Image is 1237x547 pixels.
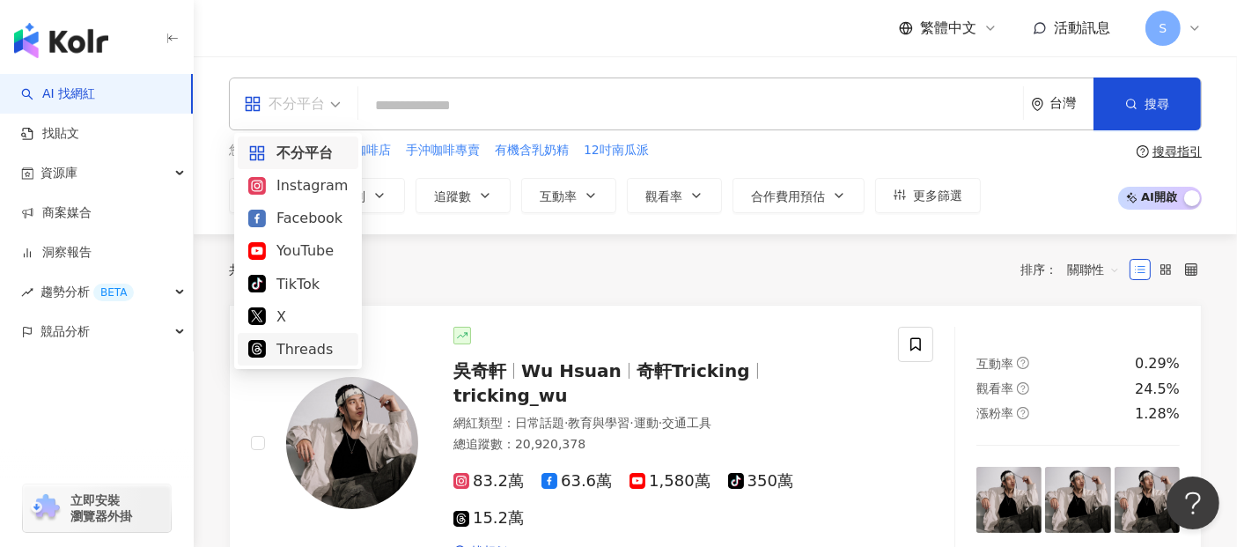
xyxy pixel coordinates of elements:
button: 追蹤數 [416,178,511,213]
img: logo [14,23,108,58]
span: 追蹤數 [434,189,471,203]
div: X [248,306,348,328]
span: question-circle [1137,145,1149,158]
span: appstore [244,95,261,113]
button: 更多篩選 [875,178,981,213]
span: 關聯性 [1067,255,1120,284]
span: environment [1031,98,1044,111]
span: 合作費用預估 [751,189,825,203]
span: 競品分析 [40,312,90,351]
div: TikTok [248,273,348,295]
span: 互動率 [976,357,1013,371]
button: 性別 [322,178,405,213]
span: 吳奇軒 [453,360,506,381]
a: searchAI 找網紅 [21,85,95,103]
span: rise [21,286,33,299]
div: 0.29% [1135,354,1180,373]
span: 運動 [634,416,659,430]
div: YouTube [248,240,348,262]
span: 83.2萬 [453,472,524,491]
span: tricking_wu [453,385,568,406]
div: Facebook [248,207,348,229]
iframe: Help Scout Beacon - Open [1167,477,1219,529]
span: 觀看率 [645,189,682,203]
span: Wu Hsuan [521,360,622,381]
span: 觀看率 [976,381,1013,395]
span: · [630,416,633,430]
span: 350萬 [728,472,793,491]
span: question-circle [1017,407,1029,419]
div: 總追蹤數 ： 20,920,378 [453,436,877,454]
button: 12吋南瓜派 [583,141,650,160]
span: 有機含乳奶精 [495,142,569,159]
span: · [659,416,662,430]
div: 24.5% [1135,380,1180,399]
button: 互動率 [521,178,616,213]
span: 立即安裝 瀏覽器外掛 [70,492,132,524]
span: question-circle [1017,357,1029,369]
button: 合作費用預估 [733,178,865,213]
div: Threads [248,338,348,360]
div: BETA [93,284,134,301]
button: 有機含乳奶精 [494,141,570,160]
span: 手沖咖啡專賣 [406,142,480,159]
img: post-image [976,467,1042,532]
img: chrome extension [28,494,63,522]
button: 類型 [229,178,312,213]
div: 不分平台 [244,90,325,118]
span: · [564,416,568,430]
span: 資源庫 [40,153,77,193]
img: post-image [1045,467,1110,532]
div: Instagram [248,174,348,196]
span: 日常話題 [515,416,564,430]
span: 搜尋 [1145,97,1169,111]
div: 共 筆 [229,262,312,277]
span: appstore [248,144,266,162]
a: 找貼文 [21,125,79,143]
div: 網紅類型 ： [453,415,877,432]
span: 教育與學習 [568,416,630,430]
div: 搜尋指引 [1152,144,1202,159]
div: 台灣 [1049,96,1093,111]
img: KOL Avatar [286,377,418,509]
span: 您可能感興趣： [229,142,315,159]
span: 漲粉率 [976,406,1013,420]
div: 不分平台 [248,142,348,164]
span: 趨勢分析 [40,272,134,312]
div: 1.28% [1135,404,1180,424]
span: 15.2萬 [453,509,524,528]
button: 搜尋 [1093,78,1201,130]
span: 交通工具 [662,416,711,430]
span: 奇軒Tricking [637,360,750,381]
span: 繁體中文 [920,18,976,38]
span: 12吋南瓜派 [584,142,649,159]
span: 活動訊息 [1054,19,1110,36]
a: 洞察報告 [21,244,92,262]
span: question-circle [1017,382,1029,395]
span: 互動率 [540,189,577,203]
a: 商案媒合 [21,204,92,222]
button: 手沖咖啡專賣 [405,141,481,160]
span: 1,580萬 [630,472,711,491]
button: 觀看率 [627,178,722,213]
span: S [1160,18,1167,38]
div: 排序： [1020,255,1130,284]
span: 更多篩選 [913,188,962,203]
img: post-image [1115,467,1180,532]
span: 63.6萬 [541,472,612,491]
a: chrome extension立即安裝 瀏覽器外掛 [23,484,171,532]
